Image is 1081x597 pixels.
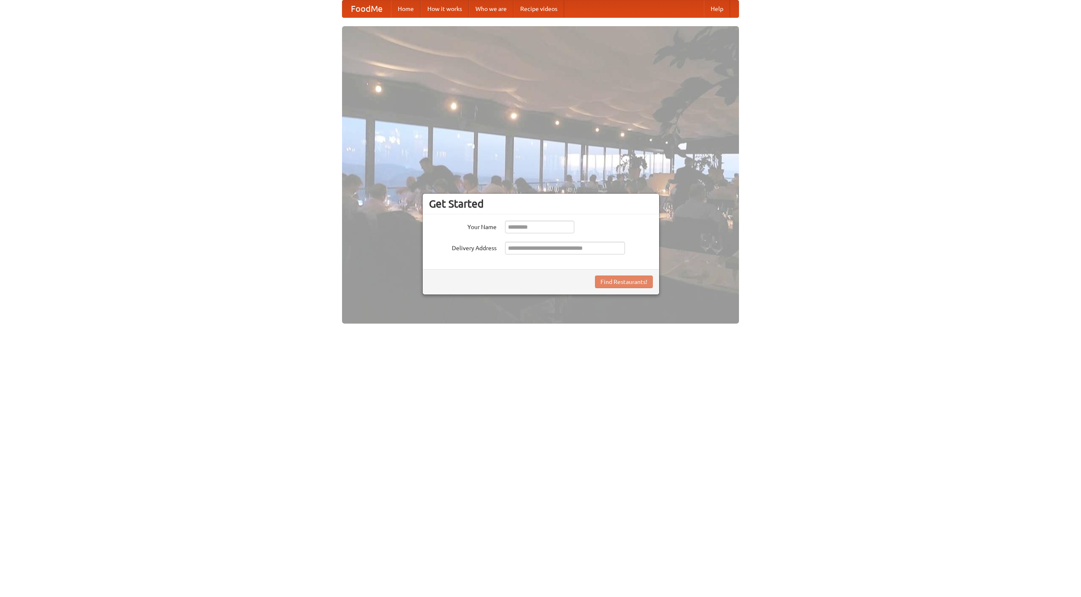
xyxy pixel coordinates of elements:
a: Help [704,0,730,17]
button: Find Restaurants! [595,276,653,288]
a: Home [391,0,421,17]
label: Delivery Address [429,242,497,252]
a: FoodMe [342,0,391,17]
label: Your Name [429,221,497,231]
h3: Get Started [429,197,653,210]
a: Recipe videos [513,0,564,17]
a: How it works [421,0,469,17]
a: Who we are [469,0,513,17]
